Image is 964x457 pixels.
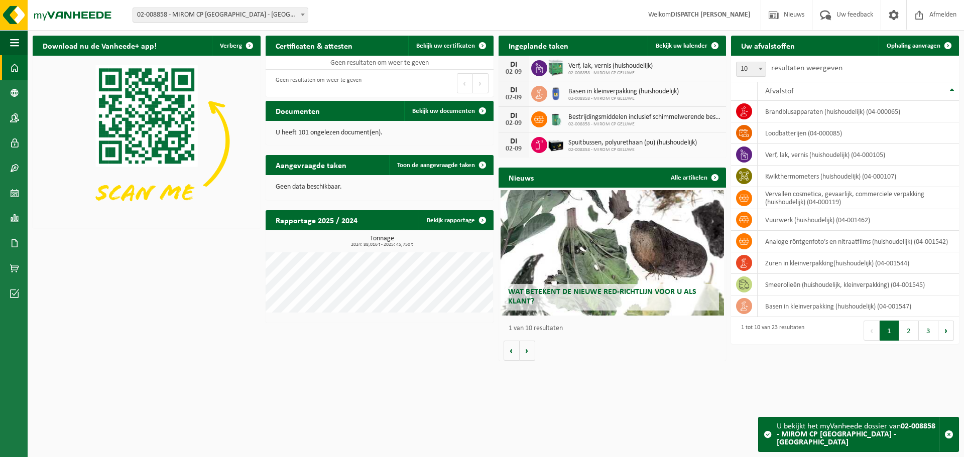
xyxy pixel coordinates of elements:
div: 02-09 [504,69,524,76]
strong: DISPATCH [PERSON_NAME] [671,11,751,19]
div: 02-09 [504,145,524,153]
div: 02-09 [504,94,524,101]
img: PB-HB-1400-HPE-GN-11 [547,58,564,77]
span: 02-008858 - MIROM CP GELUWE [568,96,679,102]
span: Bekijk uw documenten [412,108,475,114]
h2: Download nu de Vanheede+ app! [33,36,167,55]
td: vuurwerk (huishoudelijk) (04-001462) [758,209,959,231]
h2: Aangevraagde taken [266,155,356,175]
span: 10 [737,62,766,76]
button: Vorige [504,341,520,361]
p: 1 van 10 resultaten [509,325,721,332]
h2: Rapportage 2025 / 2024 [266,210,368,230]
a: Bekijk uw kalender [648,36,725,56]
div: DI [504,137,524,145]
button: Next [938,321,954,341]
span: Ophaling aanvragen [887,43,940,49]
span: 02-008858 - MIROM CP GELUWE - GELUWE [133,8,308,23]
a: Wat betekent de nieuwe RED-richtlijn voor u als klant? [501,190,724,316]
td: kwikthermometers (huishoudelijk) (04-000107) [758,166,959,187]
td: smeerolieën (huishoudelijk, kleinverpakking) (04-001545) [758,274,959,295]
td: brandblusapparaten (huishoudelijk) (04-000065) [758,101,959,122]
td: zuren in kleinverpakking(huishoudelijk) (04-001544) [758,252,959,274]
strong: 02-008858 - MIROM CP [GEOGRAPHIC_DATA] - [GEOGRAPHIC_DATA] [777,422,935,446]
span: Verf, lak, vernis (huishoudelijk) [568,62,653,70]
h3: Tonnage [271,235,494,247]
a: Bekijk uw certificaten [408,36,493,56]
a: Toon de aangevraagde taken [389,155,493,175]
span: 02-008858 - MIROM CP GELUWE [568,70,653,76]
h2: Certificaten & attesten [266,36,363,55]
td: loodbatterijen (04-000085) [758,122,959,144]
button: Previous [864,321,880,341]
span: 02-008858 - MIROM CP GELUWE - GELUWE [133,8,308,22]
td: verf, lak, vernis (huishoudelijk) (04-000105) [758,144,959,166]
a: Ophaling aanvragen [879,36,958,56]
span: 02-008858 - MIROM CP GELUWE [568,121,721,127]
td: vervallen cosmetica, gevaarlijk, commerciele verpakking (huishoudelijk) (04-000119) [758,187,959,209]
span: Basen in kleinverpakking (huishoudelijk) [568,88,679,96]
h2: Ingeplande taken [499,36,578,55]
span: Afvalstof [765,87,794,95]
button: Previous [457,73,473,93]
div: DI [504,86,524,94]
label: resultaten weergeven [771,64,842,72]
span: Bekijk uw kalender [656,43,707,49]
div: Geen resultaten om weer te geven [271,72,361,94]
span: 2024: 88,016 t - 2025: 45,750 t [271,242,494,247]
button: 2 [899,321,919,341]
span: 10 [736,62,766,77]
div: U bekijkt het myVanheede dossier van [777,417,939,451]
td: analoge röntgenfoto’s en nitraatfilms (huishoudelijk) (04-001542) [758,231,959,252]
p: Geen data beschikbaar. [276,184,484,191]
button: Next [473,73,489,93]
a: Alle artikelen [663,168,725,188]
span: Verberg [220,43,242,49]
span: Wat betekent de nieuwe RED-richtlijn voor u als klant? [508,288,696,306]
div: DI [504,112,524,120]
span: Spuitbussen, polyurethaan (pu) (huishoudelijk) [568,139,697,147]
span: Bekijk uw certificaten [416,43,475,49]
p: U heeft 101 ongelezen document(en). [276,129,484,136]
h2: Nieuws [499,168,544,187]
a: Bekijk rapportage [419,210,493,230]
div: 1 tot 10 van 23 resultaten [736,320,804,342]
button: 3 [919,321,938,341]
div: DI [504,61,524,69]
span: 02-008858 - MIROM CP GELUWE [568,147,697,153]
img: PB-OT-0200-MET-00-02 [547,110,564,127]
span: Toon de aangevraagde taken [397,162,475,169]
button: Verberg [212,36,260,56]
img: Download de VHEPlus App [33,56,261,226]
td: basen in kleinverpakking (huishoudelijk) (04-001547) [758,295,959,317]
div: 02-09 [504,120,524,127]
button: 1 [880,321,899,341]
button: Volgende [520,341,535,361]
img: PB-OT-0120-HPE-00-02 [547,84,564,101]
td: Geen resultaten om weer te geven [266,56,494,70]
span: Bestrijdingsmiddelen inclusief schimmelwerende beschermingsmiddelen (huishoudeli... [568,113,721,121]
h2: Uw afvalstoffen [731,36,805,55]
h2: Documenten [266,101,330,120]
a: Bekijk uw documenten [404,101,493,121]
img: PB-LB-0680-HPE-BK-11 [547,135,564,153]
